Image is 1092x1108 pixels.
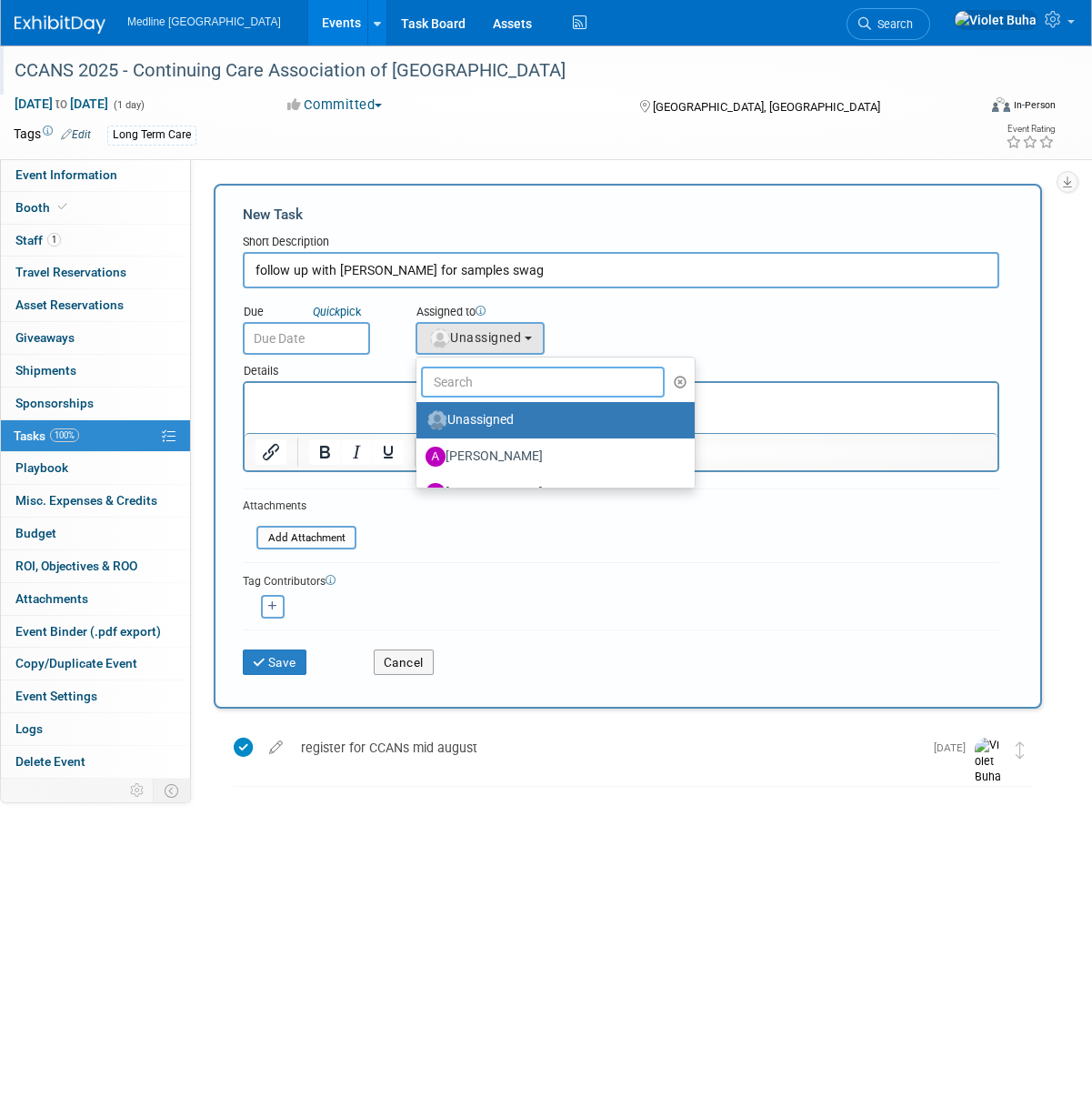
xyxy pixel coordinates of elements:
iframe: Rich Text Area [245,383,997,433]
a: Event Information [1,159,190,191]
a: ROI, Objectives & ROO [1,550,190,582]
a: Edit [61,128,91,141]
span: Tasks [14,428,79,443]
input: Name of task or a short description [243,252,999,288]
input: Search [421,367,665,398]
div: New Task [243,205,999,225]
a: Booth [1,192,190,224]
a: Attachments [1,583,190,615]
span: Playbook [15,460,68,475]
span: Delete Event [15,754,85,769]
span: Medline [GEOGRAPHIC_DATA] [127,15,281,28]
span: Booth [15,200,71,215]
span: Giveaways [15,330,75,345]
span: Staff [15,233,61,247]
a: Sponsorships [1,388,190,419]
img: Violet Buha [954,10,1037,30]
div: Attachments [243,499,356,514]
span: [DATE] [DATE] [14,96,109,112]
button: Bold [309,439,340,465]
span: Budget [15,526,56,540]
label: Unassigned [426,406,676,435]
td: Personalize Event Tab Strip [122,779,154,802]
a: Tasks100% [1,420,190,452]
div: In-Person [1013,98,1056,112]
div: Details [243,355,999,381]
div: Short Description [243,234,999,252]
img: Format-Inperson.png [992,97,1010,112]
a: Budget [1,518,190,549]
span: [DATE] [934,741,975,754]
div: Event Rating [1006,125,1055,134]
input: Due Date [243,322,370,355]
span: Event Binder (.pdf export) [15,624,161,639]
a: Quickpick [309,304,365,319]
span: Unassigned [428,330,521,345]
button: Unassigned [416,322,545,355]
div: Event Format [905,95,1056,122]
div: Tag Contributors [243,570,999,589]
span: Search [871,17,913,31]
button: Underline [373,439,404,465]
span: 100% [50,428,79,442]
i: Booth reservation complete [58,202,67,212]
button: Committed [281,96,389,115]
label: [PERSON_NAME] [426,442,676,471]
div: Long Term Care [107,126,196,145]
td: Toggle Event Tabs [154,779,191,802]
i: Move task [1016,741,1025,759]
button: Cancel [374,650,434,675]
span: Event Settings [15,689,97,703]
span: Logs [15,721,43,736]
img: ExhibitDay [15,15,105,34]
span: (1 day) [112,99,145,111]
a: Shipments [1,355,190,387]
a: Copy/Duplicate Event [1,648,190,680]
span: Misc. Expenses & Credits [15,493,157,508]
div: Assigned to [416,304,585,322]
span: Sponsorships [15,396,94,410]
span: ROI, Objectives & ROO [15,559,137,573]
a: Misc. Expenses & Credits [1,485,190,517]
a: Playbook [1,452,190,484]
a: Staff1 [1,225,190,257]
span: Copy/Duplicate Event [15,656,137,670]
span: Travel Reservations [15,265,126,279]
span: Attachments [15,591,88,606]
a: Travel Reservations [1,257,190,288]
button: Italic [341,439,372,465]
a: Event Binder (.pdf export) [1,616,190,648]
span: Asset Reservations [15,297,124,312]
a: Giveaways [1,322,190,354]
span: 1 [47,233,61,247]
a: Logs [1,713,190,745]
img: A.jpg [426,447,446,467]
a: Delete Event [1,746,190,778]
label: [PERSON_NAME] [426,478,676,508]
span: Event Information [15,167,117,182]
a: Search [847,8,930,40]
div: CCANS 2025 - Continuing Care Association of [GEOGRAPHIC_DATA] [8,55,967,87]
img: A.jpg [426,483,446,503]
span: [GEOGRAPHIC_DATA], [GEOGRAPHIC_DATA] [653,100,880,114]
img: Unassigned-User-Icon.png [427,410,447,430]
a: Asset Reservations [1,289,190,321]
div: Due [243,304,388,322]
img: Violet Buha [975,738,1002,786]
a: edit [260,740,292,756]
span: Shipments [15,363,76,378]
button: Insert/edit link [255,439,286,465]
button: Save [243,650,306,675]
td: Tags [14,125,91,146]
i: Quick [313,305,340,318]
a: Event Settings [1,680,190,712]
span: to [53,96,70,111]
div: register for CCANs mid august [292,732,923,763]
